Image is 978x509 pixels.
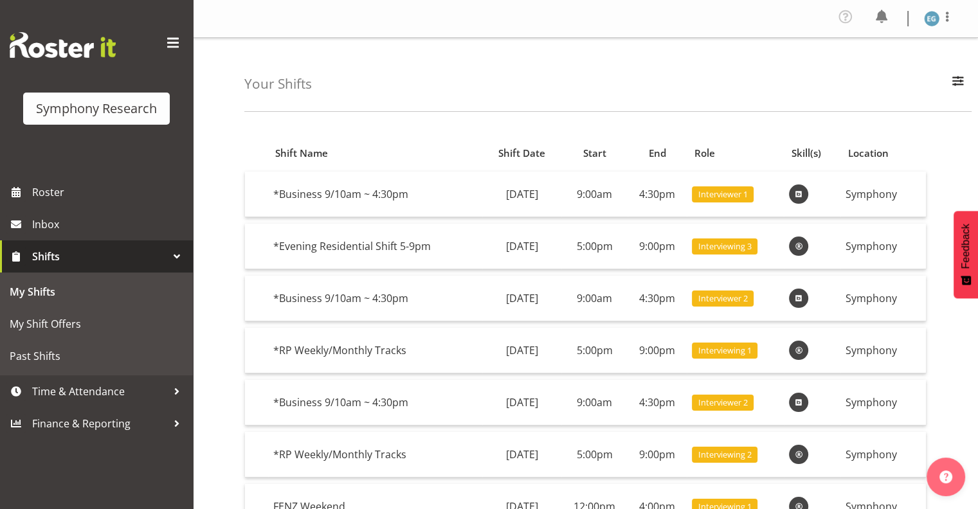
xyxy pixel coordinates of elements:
span: Interviewer 2 [698,397,748,409]
td: Symphony [840,276,926,321]
button: Feedback - Show survey [954,211,978,298]
td: *Business 9/10am ~ 4:30pm [268,276,483,321]
img: help-xxl-2.png [939,470,952,483]
span: Feedback [960,224,972,269]
td: [DATE] [482,432,561,478]
td: Symphony [840,224,926,269]
span: Time & Attendance [32,382,167,401]
div: Start [568,146,620,161]
td: *Evening Residential Shift 5-9pm [268,224,483,269]
td: [DATE] [482,224,561,269]
button: Filter Employees [945,70,972,98]
td: 5:00pm [561,432,628,478]
td: Symphony [840,380,926,425]
div: Location [847,146,918,161]
td: 9:00am [561,380,628,425]
td: *RP Weekly/Monthly Tracks [268,328,483,373]
td: 4:30pm [628,380,687,425]
div: Symphony Research [36,99,157,118]
span: Interviewing 3 [698,240,752,253]
span: Interviewing 1 [698,344,752,357]
span: Roster [32,183,186,202]
td: 5:00pm [561,328,628,373]
a: My Shift Offers [3,308,190,340]
td: 9:00am [561,276,628,321]
span: Shifts [32,247,167,266]
td: 5:00pm [561,224,628,269]
td: 4:30pm [628,276,687,321]
td: Symphony [840,328,926,373]
span: Inbox [32,215,186,234]
td: Symphony [840,432,926,478]
span: Interviewer 1 [698,188,748,201]
td: *Business 9/10am ~ 4:30pm [268,172,483,217]
td: *Business 9/10am ~ 4:30pm [268,380,483,425]
span: Past Shifts [10,346,183,366]
div: Role [694,146,777,161]
img: Rosterit website logo [10,32,116,58]
td: [DATE] [482,380,561,425]
span: My Shift Offers [10,314,183,334]
td: [DATE] [482,328,561,373]
td: *RP Weekly/Monthly Tracks [268,432,483,478]
td: 9:00am [561,172,628,217]
a: Past Shifts [3,340,190,372]
td: Symphony [840,172,926,217]
span: Finance & Reporting [32,414,167,433]
div: Shift Date [490,146,554,161]
td: 9:00pm [628,432,687,478]
td: 9:00pm [628,328,687,373]
div: Skill(s) [792,146,833,161]
td: [DATE] [482,172,561,217]
h4: Your Shifts [244,76,312,91]
td: 9:00pm [628,224,687,269]
td: [DATE] [482,276,561,321]
div: Shift Name [275,146,475,161]
span: Interviewing 2 [698,449,752,461]
span: My Shifts [10,282,183,301]
div: End [635,146,680,161]
img: evelyn-gray1866.jpg [924,11,939,26]
a: My Shifts [3,276,190,308]
span: Interviewer 2 [698,292,748,305]
td: 4:30pm [628,172,687,217]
